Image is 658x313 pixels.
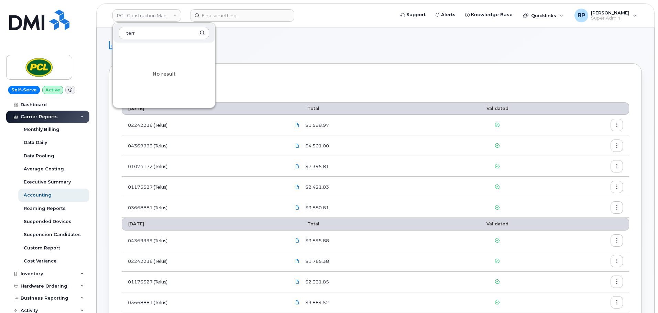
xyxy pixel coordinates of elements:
[304,122,329,128] span: $1,598.97
[113,43,215,105] div: No result
[304,258,329,265] span: $1,765.38
[122,115,285,135] td: 02242236 (Telus)
[291,276,304,288] a: 1175527_1264616885_2025-08-11.pdf
[304,184,329,190] span: $2,421.83
[122,177,285,197] td: 01175527 (Telus)
[122,135,285,156] td: 04369999 (Telus)
[291,160,304,172] a: 1074172_1276066499_2025-09-11.pdf
[122,292,285,313] td: 03668881 (Telus)
[122,272,285,292] td: 01175527 (Telus)
[304,299,329,306] span: $3,884.52
[304,204,329,211] span: $3,880.81
[122,231,285,251] td: 04369999 (Telus)
[291,221,319,226] span: Total
[291,235,304,247] a: 4369999_1264621582_2025-08-11.pdf
[443,102,551,115] th: Validated
[443,218,551,230] th: Validated
[304,237,329,244] span: $3,895.88
[122,102,285,115] th: [DATE]
[291,181,304,193] a: 1175527_1276071243_2025-09-11.pdf
[304,279,329,285] span: $2,331.85
[122,218,285,230] th: [DATE]
[291,106,319,111] span: Total
[122,156,285,177] td: 01074172 (Telus)
[119,27,209,39] input: Search
[304,143,329,149] span: $4,501.00
[122,197,285,218] td: 03668881 (Telus)
[291,139,304,152] a: 4369999_1276090959_2025-09-11.pdf
[291,201,304,213] a: 3668881_1276091967_2025-09-11.pdf
[291,255,304,267] a: 2242236_1264612693_2025-08-11.pdf
[291,297,304,309] a: 3668881_1264615287_2025-08-11.pdf
[291,119,304,131] a: 2242236_1276096310_2025-09-11.pdf
[122,251,285,272] td: 02242236 (Telus)
[304,163,329,170] span: $7,395.81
